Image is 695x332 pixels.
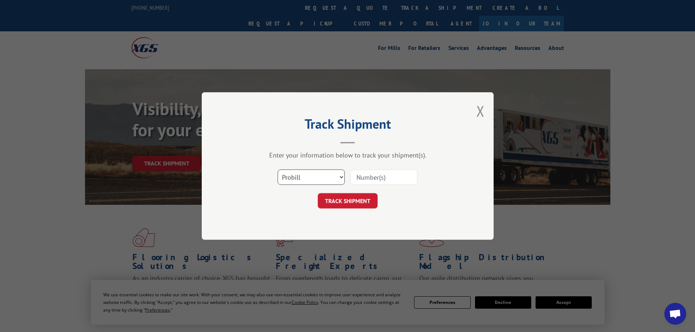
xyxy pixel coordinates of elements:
[238,151,457,159] div: Enter your information below to track your shipment(s).
[664,303,686,325] div: Open chat
[476,101,484,121] button: Close modal
[318,193,378,208] button: TRACK SHIPMENT
[350,169,417,185] input: Number(s)
[238,119,457,133] h2: Track Shipment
